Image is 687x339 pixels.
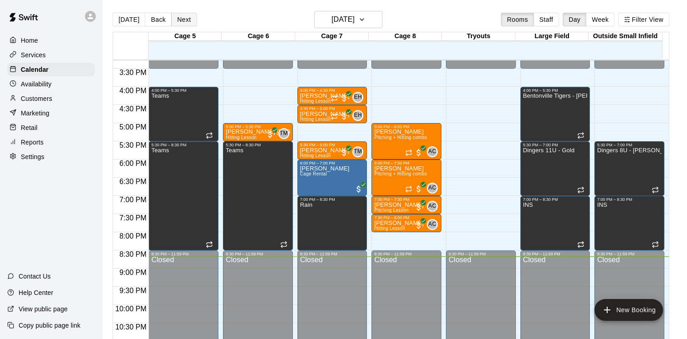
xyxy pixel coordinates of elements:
[427,201,438,212] div: Ashley Collier
[21,50,46,60] p: Services
[222,32,295,41] div: Cage 6
[148,87,218,141] div: 4:00 PM – 5:30 PM: Teams
[577,186,584,194] span: Recurring event
[297,105,367,123] div: 4:30 PM – 5:00 PM: Hitting Lesson
[19,321,80,330] p: Copy public page link
[148,32,222,41] div: Cage 5
[354,147,362,156] span: TM
[300,106,365,111] div: 4:30 PM – 5:00 PM
[356,110,363,121] span: Eric Harrington
[430,201,438,212] span: Ashley Collier
[374,215,439,220] div: 7:30 PM – 8:00 PM
[534,13,559,26] button: Staff
[520,87,590,141] div: 4:00 PM – 5:30 PM: Bentonville Tigers - Seth
[7,92,95,105] a: Customers
[113,13,145,26] button: [DATE]
[652,241,659,248] span: Recurring event
[19,272,51,281] p: Contact Us
[21,152,44,161] p: Settings
[117,287,149,294] span: 9:30 PM
[117,232,149,240] span: 8:00 PM
[374,161,439,165] div: 6:00 PM – 7:00 PM
[21,123,38,132] p: Retail
[300,171,327,176] span: Cage Rental
[356,146,363,157] span: Taylor Moore
[618,13,669,26] button: Filter View
[117,123,149,131] span: 5:00 PM
[278,128,289,139] div: Taylor Moore
[297,160,367,196] div: 6:00 PM – 7:00 PM: Justin Kohls
[151,88,216,93] div: 4:00 PM – 5:30 PM
[371,123,441,160] div: 5:00 PM – 6:00 PM: Pitching + Hitting combo
[7,34,95,47] div: Home
[523,197,588,202] div: 7:00 PM – 8:30 PM
[171,13,197,26] button: Next
[7,63,95,76] div: Calendar
[340,148,349,157] span: All customers have paid
[352,146,363,157] div: Taylor Moore
[297,141,367,160] div: 5:30 PM – 6:00 PM: Arlo Nuckolls
[354,93,362,102] span: EH
[427,219,438,230] div: Ashley Collier
[331,13,355,26] h6: [DATE]
[300,161,365,165] div: 6:00 PM – 7:00 PM
[226,252,290,256] div: 8:30 PM – 11:59 PM
[515,32,589,41] div: Large Field
[117,214,149,222] span: 7:30 PM
[297,196,367,250] div: 7:00 PM – 8:30 PM: Rain
[597,197,662,202] div: 7:00 PM – 8:30 PM
[354,111,362,120] span: EH
[7,106,95,120] a: Marketing
[371,214,441,232] div: 7:30 PM – 8:00 PM: Kai Goodson
[206,241,213,248] span: Recurring event
[371,196,441,214] div: 7:00 PM – 7:30 PM: Riley Long
[374,171,427,176] span: Pitching + Hitting combo
[7,48,95,62] a: Services
[374,226,405,231] span: Hitting Lesson
[117,250,149,258] span: 8:30 PM
[430,219,438,230] span: Ashley Collier
[300,88,365,93] div: 4:00 PM – 4:30 PM
[331,113,338,120] span: Recurring event
[371,160,441,196] div: 6:00 PM – 7:00 PM: Pitching + Hitting combo
[374,135,427,140] span: Pitching + Hitting combo
[223,141,293,250] div: 5:30 PM – 8:30 PM: Teams
[586,13,614,26] button: Week
[428,220,436,229] span: AC
[300,117,331,122] span: Hitting Lesson
[523,252,588,256] div: 8:30 PM – 11:59 PM
[652,186,659,194] span: Recurring event
[523,143,588,147] div: 5:30 PM – 7:00 PM
[21,65,49,74] p: Calendar
[588,32,662,41] div: Outside Small Infield
[428,202,436,211] span: AC
[151,252,216,256] div: 8:30 PM – 11:59 PM
[280,241,287,248] span: Recurring event
[300,197,365,202] div: 7:00 PM – 8:30 PM
[520,141,590,196] div: 5:30 PM – 7:00 PM: Dingers 11U - Gold
[414,148,423,157] span: All customers have paid
[226,135,257,140] span: Hitting Lesson
[280,129,288,138] span: TM
[117,141,149,149] span: 5:30 PM
[223,123,293,141] div: 5:00 PM – 5:30 PM: Beckett Nuckolls
[369,32,442,41] div: Cage 8
[300,143,365,147] div: 5:30 PM – 6:00 PM
[354,184,363,194] span: All customers have paid
[314,11,382,28] button: [DATE]
[428,184,436,193] span: AC
[148,141,218,250] div: 5:30 PM – 8:30 PM: Teams
[206,132,213,139] span: Recurring event
[577,241,584,248] span: Recurring event
[520,196,590,250] div: 7:00 PM – 8:30 PM: INS
[7,121,95,135] a: Retail
[352,92,363,103] div: Eric Harrington
[597,143,662,147] div: 5:30 PM – 7:00 PM
[295,32,369,41] div: Cage 7
[117,178,149,185] span: 6:30 PM
[300,153,331,158] span: Hitting Lesson
[427,183,438,194] div: Ashley Collier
